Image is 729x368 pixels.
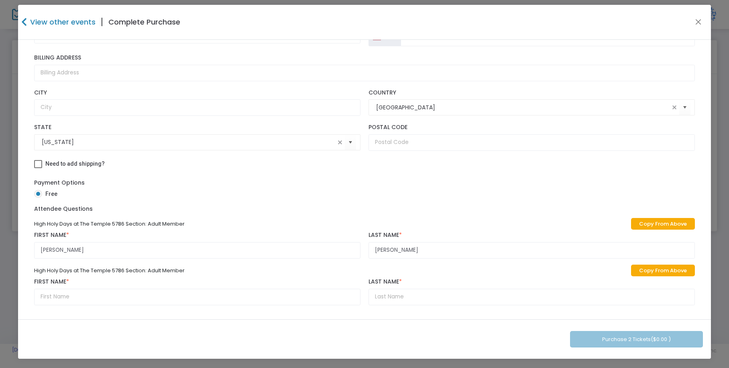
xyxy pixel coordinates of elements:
button: Select [345,134,356,150]
input: Last Name [369,242,695,259]
label: First Name [34,232,360,239]
input: Postal Code [369,134,695,151]
input: Select Country [376,103,670,112]
label: Last Name [369,278,695,286]
button: Close [693,17,703,27]
input: First Name [34,242,360,259]
span: Need to add shipping? [45,160,105,167]
input: First Name [34,289,360,305]
span: clear [670,103,679,112]
input: Last Name [369,289,695,305]
input: Billing Address [34,65,694,81]
a: Copy From Above [631,265,695,276]
input: Select State [42,138,335,146]
span: High Holy Days at The Temple 5786 Section: Adult Member [34,267,185,274]
label: Country [369,89,695,97]
h4: Complete Purchase [108,16,180,27]
label: City [34,89,360,97]
h4: View other events [28,16,96,27]
span: clear [335,138,345,147]
label: State [34,124,360,131]
label: First Name [34,278,360,286]
div: +1 [383,35,388,41]
span: Free [42,190,57,198]
label: Billing Address [34,54,694,62]
span: | [96,15,108,29]
label: Last Name [369,232,695,239]
label: Payment Options [34,179,85,187]
label: Postal Code [369,124,695,131]
span: High Holy Days at The Temple 5786 Section: Adult Member [34,220,185,228]
button: Select [679,99,690,116]
input: City [34,99,360,116]
a: Copy From Above [631,218,695,230]
label: Attendee Questions [34,205,93,213]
